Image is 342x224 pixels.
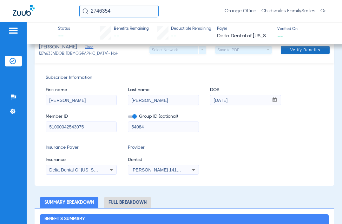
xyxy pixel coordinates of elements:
[114,26,149,32] span: Benefits Remaining
[281,46,330,54] button: Verify Benefits
[114,34,119,39] span: --
[217,26,272,32] span: Payer
[217,32,272,40] span: Delta Dental of [US_STATE]
[46,113,117,120] span: Member ID
[104,197,151,208] li: Full Breakdown
[171,34,176,39] span: --
[128,87,199,93] span: Last name
[225,8,329,14] span: Orange Office - Childsmiles FamilySmiles - Orange St Dental Associates LLC - Orange General DBA A...
[290,47,320,53] span: Verify Benefits
[268,95,281,105] button: Open calendar
[13,5,35,16] img: Zuub Logo
[277,27,332,32] span: Verified On
[58,26,70,32] span: Status
[46,144,117,151] span: Insurance Payer
[171,26,211,32] span: Deductible Remaining
[79,5,159,17] input: Search for patients
[82,8,88,14] img: Search Icon
[85,45,90,51] span: Close
[58,32,70,40] span: --
[277,33,283,39] span: --
[128,144,199,151] span: Provider
[40,197,98,208] li: Summary Breakdown
[215,90,236,93] mat-label: mm / dd / yyyy
[39,51,118,57] span: (2746354) DOB: [DEMOGRAPHIC_DATA] - HoH
[46,74,323,81] span: Subscriber Information
[128,113,199,120] span: Group ID (optional)
[46,87,117,93] span: First name
[131,167,194,172] span: [PERSON_NAME] 1417504614
[210,87,281,93] span: DOB
[8,27,18,34] img: hamburger-icon
[49,167,106,172] span: Delta Dental Of [US_STATE]
[310,194,342,224] iframe: Chat Widget
[46,157,117,163] span: Insurance
[39,43,77,51] span: [PERSON_NAME]
[128,157,199,163] span: Dentist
